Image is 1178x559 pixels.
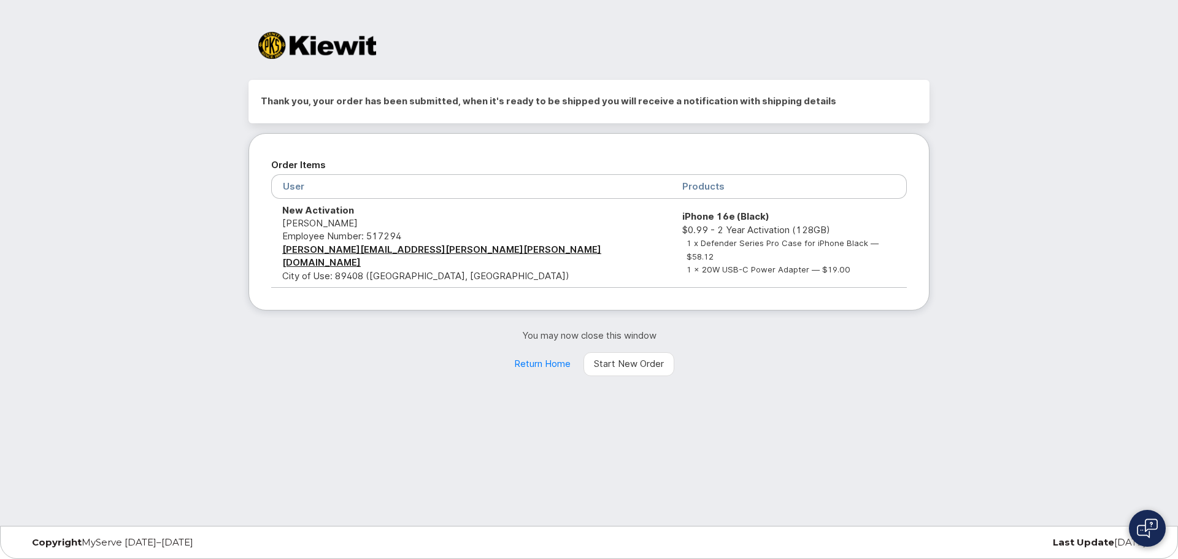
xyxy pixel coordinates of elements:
img: Kiewit Corporation [258,32,376,59]
div: MyServe [DATE]–[DATE] [23,538,400,547]
div: [DATE] [778,538,1155,547]
strong: Copyright [32,536,82,548]
h2: Thank you, your order has been submitted, when it's ready to be shipped you will receive a notifi... [261,92,917,110]
span: Employee Number: 517294 [282,230,401,242]
th: Products [671,174,907,198]
small: 1 x 20W USB-C Power Adapter — $19.00 [687,264,850,274]
td: $0.99 - 2 Year Activation (128GB) [671,199,907,288]
strong: iPhone 16e (Black) [682,210,769,222]
td: [PERSON_NAME] City of Use: 89408 ([GEOGRAPHIC_DATA], [GEOGRAPHIC_DATA]) [271,199,671,288]
a: Start New Order [583,352,674,377]
a: [PERSON_NAME][EMAIL_ADDRESS][PERSON_NAME][PERSON_NAME][DOMAIN_NAME] [282,244,601,268]
strong: Last Update [1053,536,1114,548]
small: 1 x Defender Series Pro Case for iPhone Black — $58.12 [687,238,879,261]
th: User [271,174,671,198]
p: You may now close this window [248,329,930,342]
a: Return Home [504,352,581,377]
strong: New Activation [282,204,354,216]
img: Open chat [1137,519,1158,538]
h2: Order Items [271,156,907,174]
